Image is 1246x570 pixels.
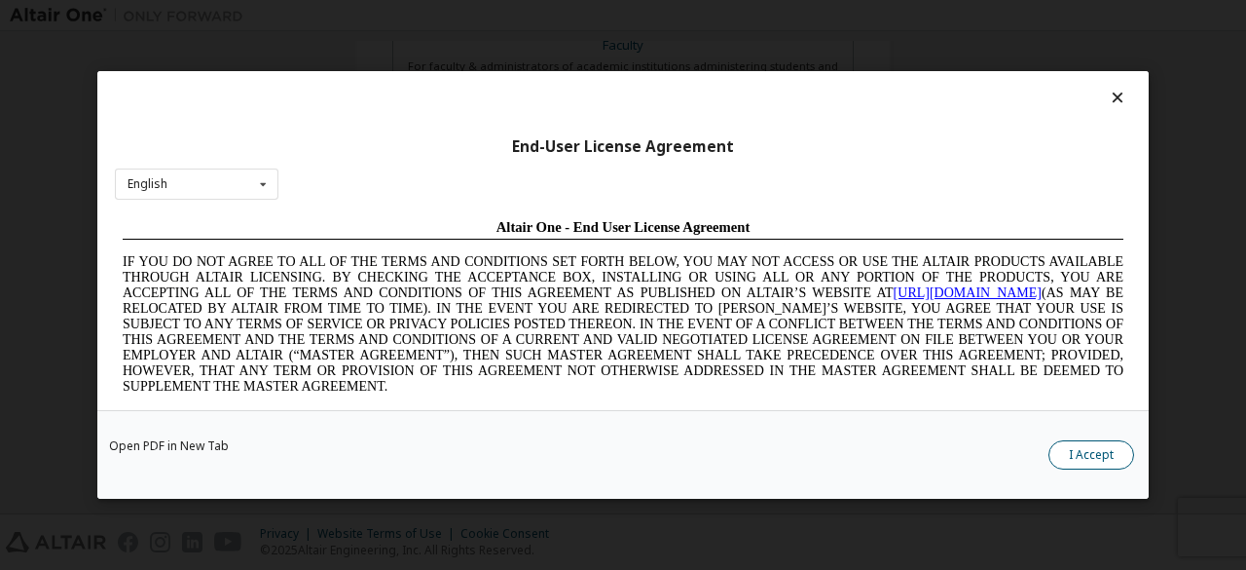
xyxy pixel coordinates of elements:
div: English [128,178,167,190]
span: Lore Ipsumd Sit Ame Cons Adipisc Elitseddo (“Eiusmodte”) in utlabor Etdolo Magnaaliqua Eni. (“Adm... [8,199,1008,338]
span: Altair One - End User License Agreement [382,8,636,23]
div: End-User License Agreement [115,137,1131,157]
a: [URL][DOMAIN_NAME] [779,74,927,89]
button: I Accept [1048,440,1134,470]
span: IF YOU DO NOT AGREE TO ALL OF THE TERMS AND CONDITIONS SET FORTH BELOW, YOU MAY NOT ACCESS OR USE... [8,43,1008,182]
a: Open PDF in New Tab [109,440,229,452]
